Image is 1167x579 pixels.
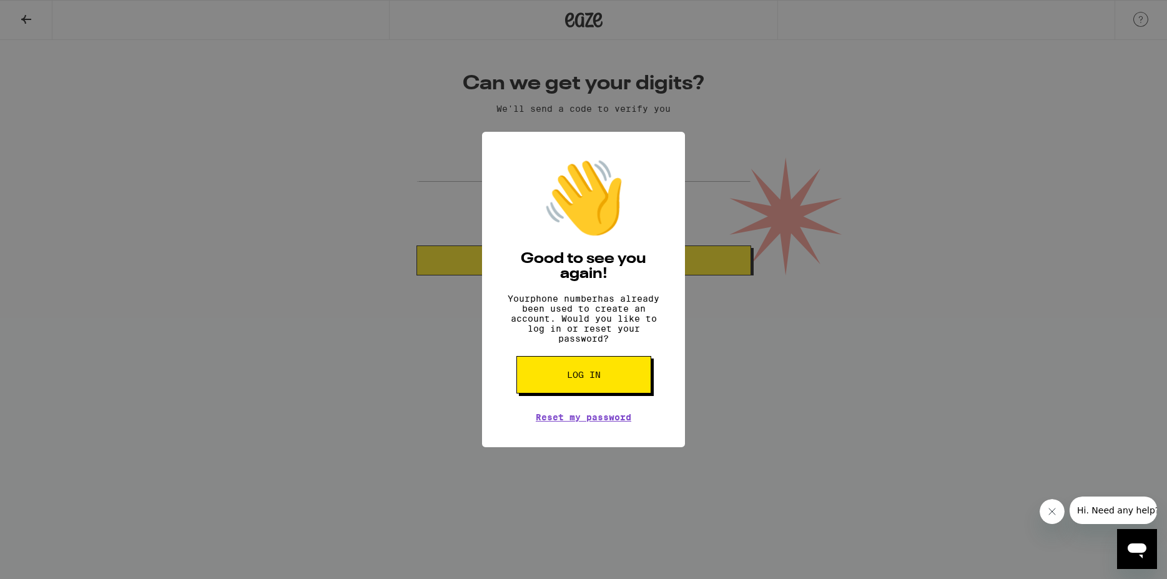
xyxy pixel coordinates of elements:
span: Hi. Need any help? [7,9,90,19]
a: Reset my password [536,412,631,422]
p: Your phone number has already been used to create an account. Would you like to log in or reset y... [501,294,666,344]
iframe: Close message [1040,499,1065,524]
div: 👋 [540,157,628,239]
iframe: Message from company [1070,497,1157,524]
button: Log in [516,356,651,393]
iframe: Button to launch messaging window [1117,529,1157,569]
span: Log in [567,370,601,379]
h2: Good to see you again! [501,252,666,282]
